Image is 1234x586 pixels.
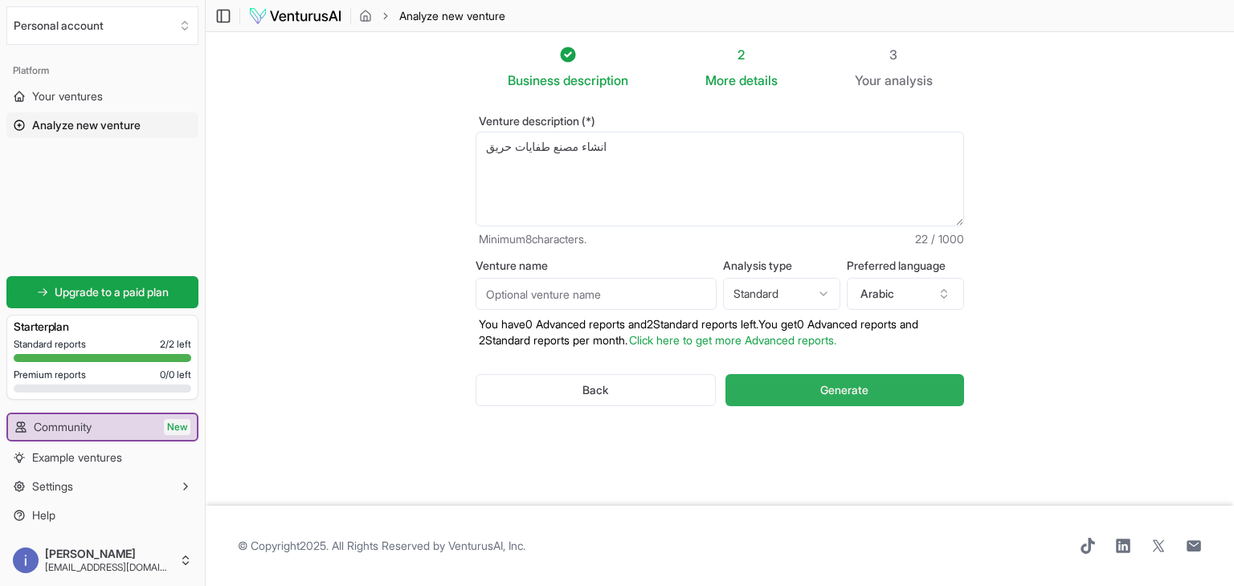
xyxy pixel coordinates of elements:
[915,231,964,247] span: 22 / 1000
[13,547,39,573] img: ACg8ocL-rvPNncw5dvl5PYiiXuMGPWOAcLr0MVq-_yR5jPkWDNR-HQ=s96-c
[45,547,173,561] span: [PERSON_NAME]
[885,72,933,88] span: analysis
[32,450,122,466] span: Example ventures
[238,538,525,554] span: © Copyright 2025 . All Rights Reserved by .
[14,368,86,381] span: Premium reports
[855,45,933,64] div: 3
[479,231,586,247] span: Minimum 8 characters.
[476,116,964,127] label: Venture description (*)
[723,260,840,271] label: Analysis type
[248,6,342,26] img: logo
[399,8,505,24] span: Analyze new venture
[629,333,836,347] a: Click here to get more Advanced reports.
[6,474,198,499] button: Settings
[45,561,173,574] span: [EMAIL_ADDRESS][DOMAIN_NAME]
[476,260,717,271] label: Venture name
[820,382,868,398] span: Generate
[6,6,198,45] button: Select an organization
[448,539,523,552] a: VenturusAI, Inc
[6,58,198,83] div: Platform
[6,276,198,308] a: Upgrade to a paid plan
[34,419,92,435] span: Community
[359,8,505,24] nav: breadcrumb
[160,338,191,351] span: 2 / 2 left
[32,507,55,523] span: Help
[705,71,736,90] span: More
[6,503,198,528] a: Help
[32,478,73,494] span: Settings
[164,419,190,435] span: New
[160,368,191,381] span: 0 / 0 left
[476,374,716,406] button: Back
[739,72,778,88] span: details
[563,72,628,88] span: description
[508,71,560,90] span: Business
[32,117,141,133] span: Analyze new venture
[847,260,964,271] label: Preferred language
[855,71,881,90] span: Your
[6,83,198,109] a: Your ventures
[476,316,964,348] p: You have 0 Advanced reports and 2 Standard reports left. Y ou get 0 Advanced reports and 2 Standa...
[14,338,86,351] span: Standard reports
[6,445,198,470] a: Example ventures
[705,45,778,64] div: 2
[6,541,198,580] button: [PERSON_NAME][EMAIL_ADDRESS][DOMAIN_NAME]
[14,319,191,335] h3: Starter plan
[476,278,717,310] input: Optional venture name
[55,284,169,300] span: Upgrade to a paid plan
[6,112,198,138] a: Analyze new venture
[725,374,964,406] button: Generate
[847,278,964,310] button: Arabic
[8,414,197,440] a: CommunityNew
[32,88,103,104] span: Your ventures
